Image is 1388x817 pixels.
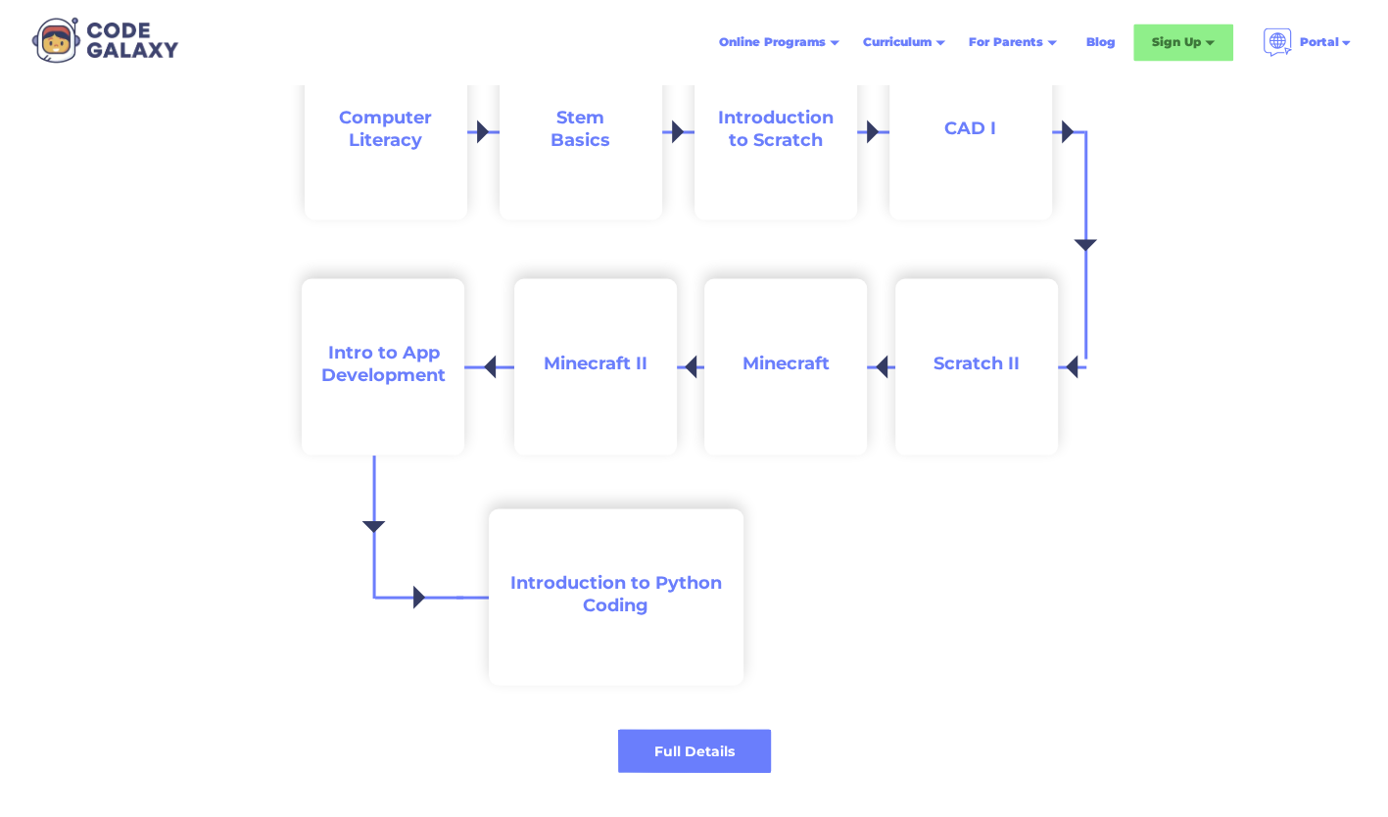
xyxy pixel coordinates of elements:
a: Scratch II [895,278,1058,455]
span: Intro to App Development [321,341,446,385]
div: For Parents [957,24,1069,60]
a: StemBasics [500,43,662,219]
span: Scratch II [933,352,1020,373]
div: Online Programs [707,24,851,60]
a: Minecraft [704,278,867,455]
div: Portal [1300,32,1339,52]
div: For Parents [969,32,1043,52]
span: Stem Basics [550,106,610,150]
a: Full Details [618,729,771,772]
a: Intro to AppDevelopment [302,278,464,455]
div: Sign Up [1133,24,1233,61]
span: Minecraft [742,352,830,373]
a: CAD I [889,43,1052,219]
span: Minecraft II [544,352,647,373]
span: CAD I [944,117,996,138]
a: Blog [1075,24,1127,60]
div: Curriculum [851,24,957,60]
div: Curriculum [863,32,932,52]
span: Introduction to Python Coding [510,571,722,615]
a: Introduction to Scratch [694,43,857,219]
span: Computer Literacy [339,106,432,150]
div: Online Programs [719,32,826,52]
span: Introduction to Scratch [718,106,834,150]
a: Introduction to Python Coding [489,508,743,685]
a: Minecraft II [514,278,677,455]
div: Portal [1251,20,1364,65]
a: Computer Literacy [305,43,467,219]
div: Sign Up [1152,32,1201,52]
div: Full Details [618,741,771,760]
